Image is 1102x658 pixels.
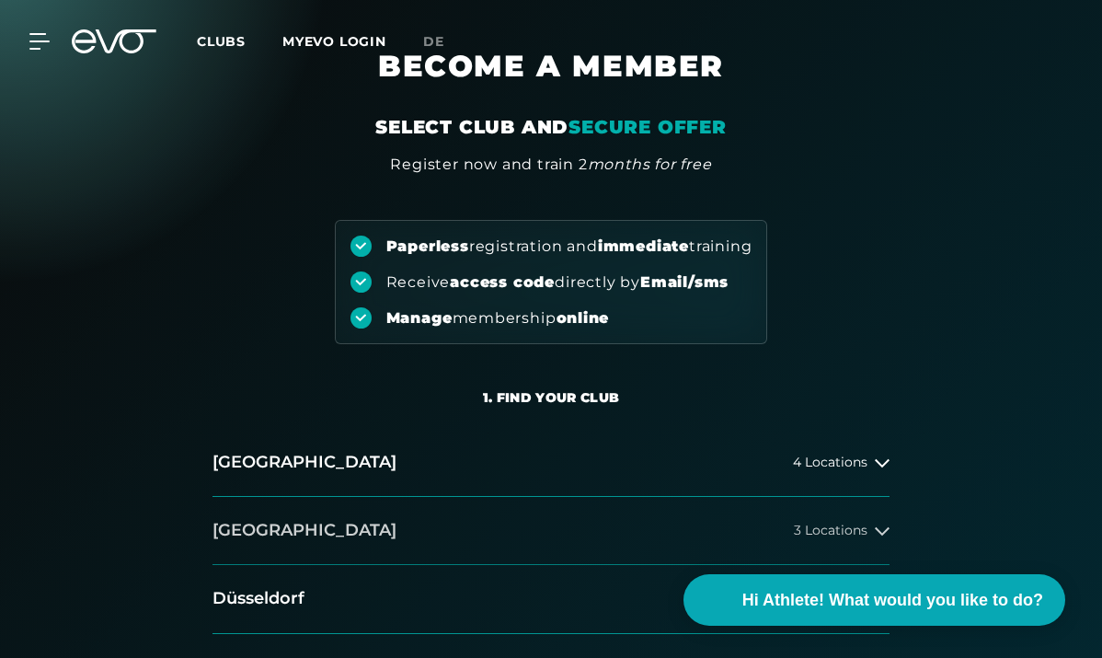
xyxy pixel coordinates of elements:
[742,588,1043,613] span: Hi Athlete! What would you like to do?
[197,32,282,50] a: Clubs
[212,565,890,633] button: Düsseldorf2 Locations
[386,272,729,293] div: Receive directly by
[375,114,727,140] div: SELECT CLUB AND
[640,273,729,291] strong: Email/sms
[212,587,304,610] h2: Düsseldorf
[683,574,1065,626] button: Hi Athlete! What would you like to do?
[386,309,453,327] strong: Manage
[483,388,620,407] div: 1. Find your club
[386,237,469,255] strong: Paperless
[588,156,712,173] em: months for free
[386,308,610,329] div: membership
[390,154,711,176] div: Register now and train 2
[450,273,555,291] strong: access code
[212,429,890,497] button: [GEOGRAPHIC_DATA]4 Locations
[212,497,890,565] button: [GEOGRAPHIC_DATA]3 Locations
[568,116,727,138] em: SECURE OFFER
[386,237,752,257] div: registration and training
[197,33,246,50] span: Clubs
[557,309,610,327] strong: online
[282,33,386,50] a: MYEVO LOGIN
[212,519,396,542] h2: [GEOGRAPHIC_DATA]
[423,33,444,50] span: de
[793,456,867,469] span: 4 Locations
[212,451,396,474] h2: [GEOGRAPHIC_DATA]
[423,31,466,52] a: de
[794,524,867,537] span: 3 Locations
[598,237,689,255] strong: immediate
